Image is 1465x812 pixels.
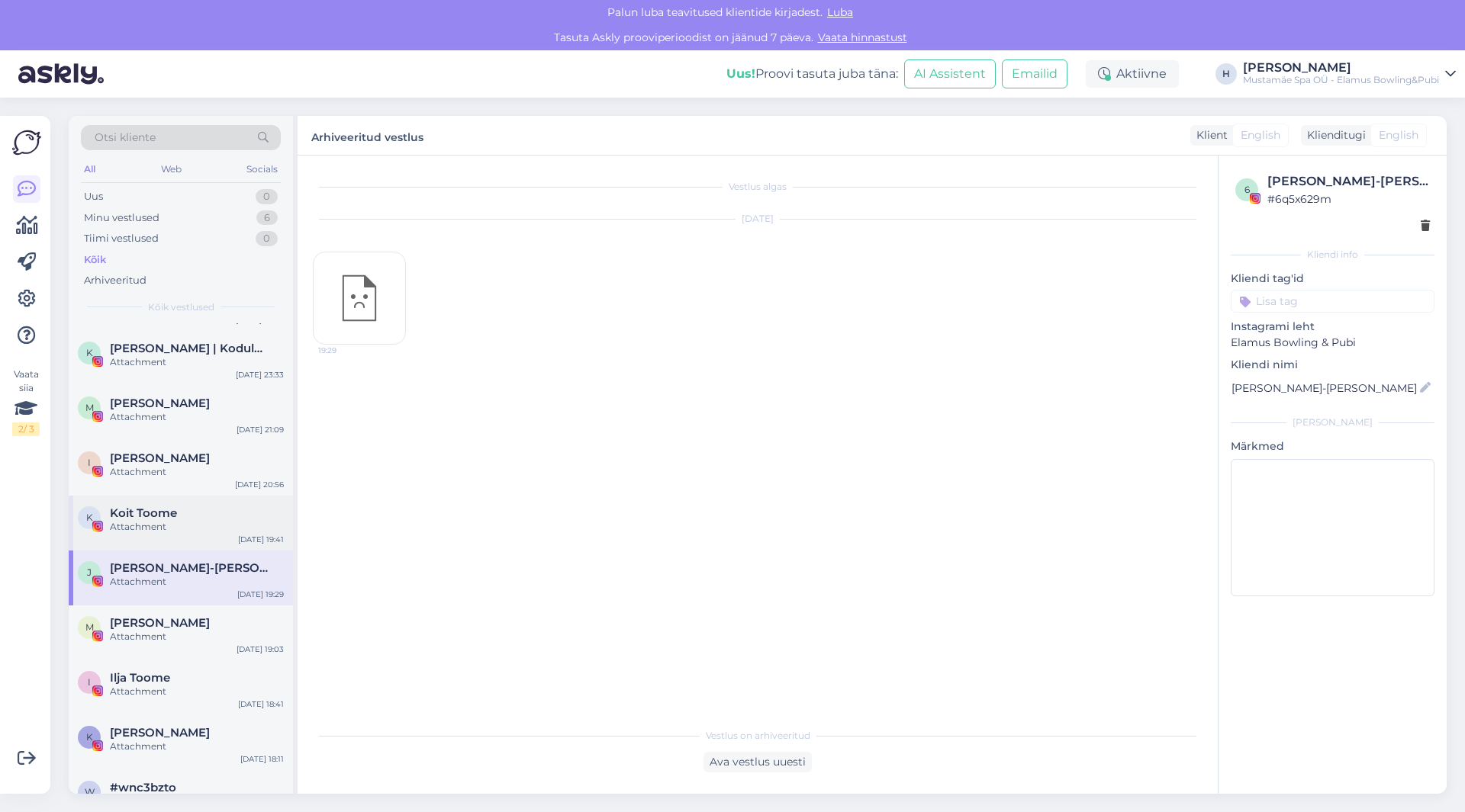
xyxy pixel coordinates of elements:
[240,753,284,765] div: [DATE] 18:11
[704,752,812,772] div: Ava vestlus uuesti
[313,180,1203,194] div: Vestlus algas
[110,726,210,740] span: Kristiina Siirus
[313,212,1203,226] div: [DATE]
[84,231,159,246] div: Tiimi vestlused
[813,30,912,44] a: Vaata hinnastust
[706,729,810,743] span: Vestlus on arhiveeritud
[95,130,156,146] span: Otsi kliente
[110,616,210,630] span: Marco Miller
[823,5,858,19] span: Luba
[85,621,94,633] span: M
[84,273,146,288] div: Arhiveeritud
[110,396,210,410] span: maie jaomaa
[1232,380,1417,396] input: Lisa nimi
[110,355,284,369] div: Attachment
[1379,127,1418,143] span: English
[311,125,423,146] label: Arhiveeritud vestlus
[12,367,40,436] div: Vaata siia
[148,300,214,314] span: Kõik vestlused
[1241,127,1280,143] span: English
[110,561,269,575] span: Janika Koch-Mäe
[726,66,755,81] b: Uus!
[1231,271,1434,287] p: Kliendi tag'id
[1231,438,1434,454] p: Märkmed
[1243,62,1456,86] a: [PERSON_NAME]Mustamäe Spa OÜ - Elamus Bowling&Pubi
[726,65,898,83] div: Proovi tasuta juba täna:
[84,210,159,226] div: Minu vestlused
[12,128,41,157] img: Askly Logo
[84,189,103,204] div: Uus
[88,676,91,688] span: I
[1231,416,1434,429] div: [PERSON_NAME]
[110,685,284,698] div: Attachment
[237,424,284,435] div: [DATE] 21:09
[1267,172,1430,191] div: [PERSON_NAME]-[PERSON_NAME]
[237,644,284,655] div: [DATE] 19:03
[81,159,98,179] div: All
[88,457,91,468] span: I
[86,512,93,523] span: K
[84,252,106,268] div: Kõik
[110,342,269,355] span: Kristi | Kodulehed ja veebidisain
[1267,191,1430,207] div: # 6q5x629m
[243,159,281,179] div: Socials
[1086,60,1179,88] div: Aktiivne
[110,506,177,520] span: Koit Toome
[904,59,996,88] button: AI Assistent
[235,479,284,490] div: [DATE] 20:56
[1244,184,1250,195] span: 6
[1231,248,1434,262] div: Kliendi info
[110,740,284,753] div: Attachment
[110,781,176,794] span: #wnc3bzto
[318,345,375,356] span: 19:29
[1243,62,1439,74] div: [PERSON_NAME]
[1190,127,1228,143] div: Klient
[1231,357,1434,373] p: Kliendi nimi
[238,534,284,545] div: [DATE] 19:41
[86,731,93,743] span: K
[256,210,278,226] div: 6
[85,786,95,798] span: w
[1215,63,1237,85] div: H
[256,231,278,246] div: 0
[12,422,40,436] div: 2 / 3
[110,520,284,534] div: Attachment
[1301,127,1366,143] div: Klienditugi
[110,451,210,465] span: Isabella Eigo
[158,159,185,179] div: Web
[110,575,284,589] div: Attachment
[110,465,284,479] div: Attachment
[256,189,278,204] div: 0
[1243,74,1439,86] div: Mustamäe Spa OÜ - Elamus Bowling&Pubi
[110,630,284,644] div: Attachment
[110,671,170,685] span: Ilja Toome
[237,589,284,600] div: [DATE] 19:29
[87,566,92,578] span: J
[1002,59,1067,88] button: Emailid
[1231,335,1434,351] p: Elamus Bowling & Pubi
[110,410,284,424] div: Attachment
[86,347,93,358] span: K
[1231,319,1434,335] p: Instagrami leht
[85,402,94,413] span: m
[1231,290,1434,313] input: Lisa tag
[238,698,284,710] div: [DATE] 18:41
[236,369,284,380] div: [DATE] 23:33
